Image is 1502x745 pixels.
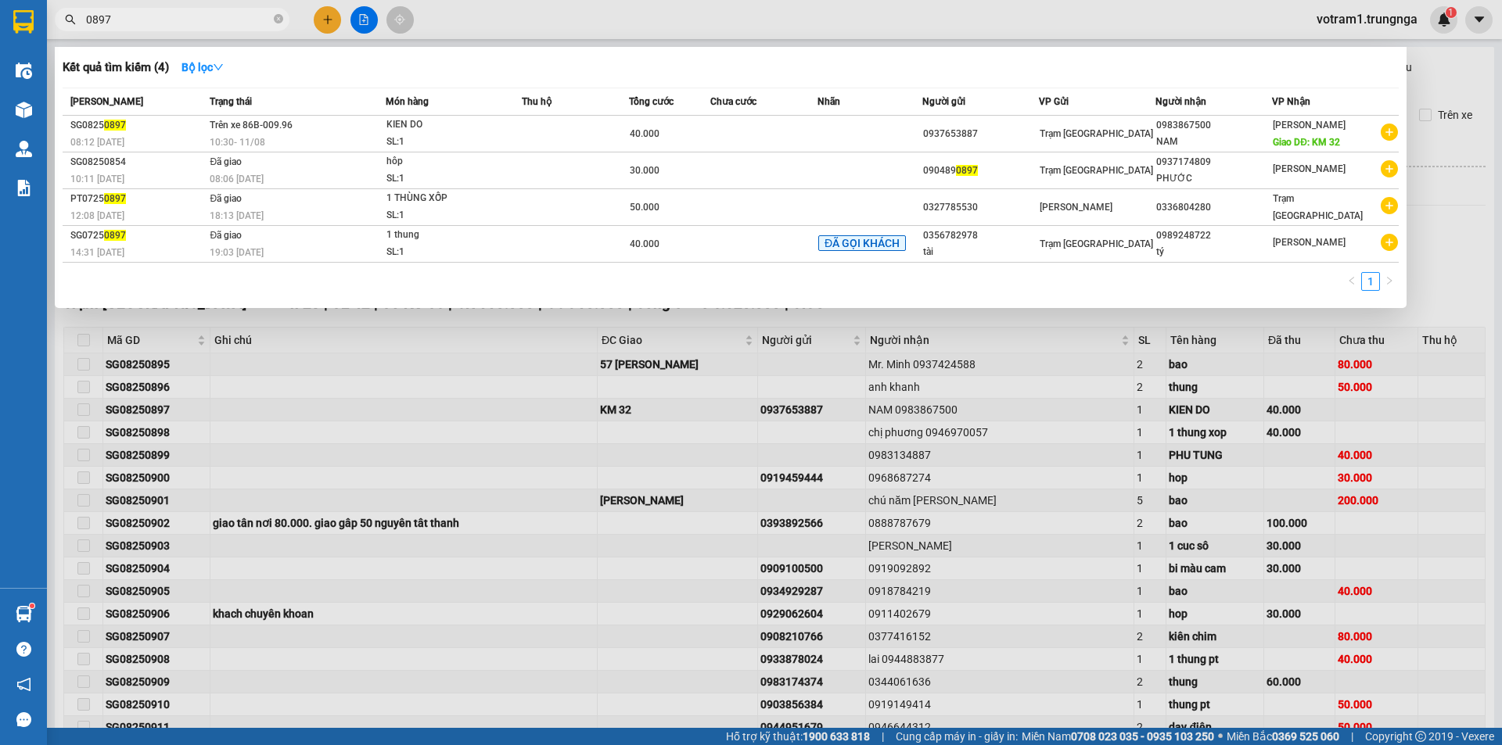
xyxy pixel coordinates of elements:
span: Đã giao [210,193,242,204]
li: Previous Page [1342,272,1361,291]
button: Bộ lọcdown [169,55,236,80]
span: Tổng cước [629,96,674,107]
span: VP Gửi [1039,96,1069,107]
li: Next Page [1380,272,1399,291]
div: 1 thung [386,227,504,244]
span: 0897 [956,165,978,176]
span: 08:12 [DATE] [70,137,124,148]
div: KIEN DO [386,116,504,134]
img: warehouse-icon [16,102,32,118]
span: 14:31 [DATE] [70,247,124,258]
span: Người gửi [922,96,965,107]
span: plus-circle [1381,197,1398,214]
div: SL: 1 [386,207,504,224]
input: Tìm tên, số ĐT hoặc mã đơn [86,11,271,28]
button: right [1380,272,1399,291]
span: Trạm [GEOGRAPHIC_DATA] [1040,165,1153,176]
img: solution-icon [16,180,32,196]
span: right [1385,276,1394,285]
span: ĐÃ GỌI KHÁCH [818,235,906,251]
div: 0356782978 [923,227,1038,244]
span: Thu hộ [522,96,552,107]
div: SL: 1 [386,134,504,151]
li: 1 [1361,272,1380,291]
span: Giao DĐ: KM 32 [1273,137,1340,148]
div: 0937653887 [923,126,1038,142]
span: notification [16,677,31,692]
span: left [1347,276,1356,285]
span: 0897 [104,230,126,241]
div: PHƯỚC [1156,170,1271,187]
span: Chưa cước [710,96,756,107]
span: Món hàng [386,96,429,107]
span: Trạm [GEOGRAPHIC_DATA] [1040,128,1153,139]
div: SG0825 [70,117,205,134]
span: Đã giao [210,156,242,167]
span: 50.000 [630,202,659,213]
img: logo-vxr [13,10,34,34]
div: SG0725 [70,227,205,244]
span: plus-circle [1381,124,1398,141]
span: plus-circle [1381,234,1398,251]
span: close-circle [274,13,283,27]
span: 10:11 [DATE] [70,174,124,184]
span: Đã giao [210,230,242,241]
span: 19:03 [DATE] [210,247,264,258]
span: 0897 [104,193,126,204]
div: 0983867500 [1156,117,1271,134]
div: SG08250854 [70,154,205,170]
span: [PERSON_NAME] [70,96,143,107]
span: VP Nhận [1272,96,1310,107]
span: 10:30 - 11/08 [210,137,265,148]
div: tài [923,244,1038,260]
sup: 1 [30,604,34,608]
div: 0989248722 [1156,227,1271,244]
img: warehouse-icon [16,63,32,79]
button: left [1342,272,1361,291]
h3: Kết quả tìm kiếm ( 4 ) [63,59,169,76]
div: 090489 [923,163,1038,179]
img: warehouse-icon [16,606,32,622]
span: Trạng thái [210,96,252,107]
span: [PERSON_NAME] [1273,237,1346,248]
div: 0336804280 [1156,199,1271,216]
span: plus-circle [1381,160,1398,177]
img: warehouse-icon [16,141,32,157]
span: [PERSON_NAME] [1040,202,1112,213]
span: search [65,14,76,25]
span: Trạm [GEOGRAPHIC_DATA] [1273,193,1363,221]
a: 1 [1362,273,1379,290]
span: 0897 [104,120,126,131]
span: 18:13 [DATE] [210,210,264,221]
span: close-circle [274,14,283,23]
div: SL: 1 [386,244,504,261]
span: Người nhận [1155,96,1206,107]
span: down [213,62,224,73]
div: PT0725 [70,191,205,207]
span: [PERSON_NAME] [1273,163,1346,174]
span: Trạm [GEOGRAPHIC_DATA] [1040,238,1153,249]
span: Trên xe 86B-009.96 [210,120,293,131]
div: hôp [386,153,504,170]
div: NAM [1156,134,1271,150]
div: 1 THÙNG XỐP [386,190,504,207]
span: question-circle [16,642,31,657]
span: 40.000 [630,238,659,249]
span: 08:06 [DATE] [210,174,264,184]
span: 30.000 [630,165,659,176]
span: 12:08 [DATE] [70,210,124,221]
span: [PERSON_NAME] [1273,120,1346,131]
div: 0937174809 [1156,154,1271,170]
div: tý [1156,244,1271,260]
div: 0327785530 [923,199,1038,216]
span: message [16,712,31,727]
span: Nhãn [817,96,840,107]
div: SL: 1 [386,170,504,188]
span: 40.000 [630,128,659,139]
strong: Bộ lọc [181,61,224,73]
